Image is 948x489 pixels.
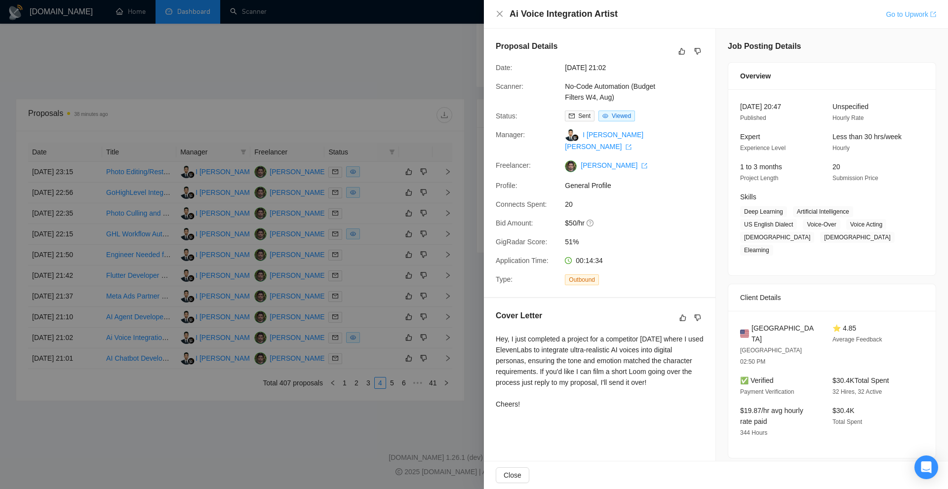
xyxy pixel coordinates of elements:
[587,219,594,227] span: question-circle
[740,71,771,81] span: Overview
[832,376,889,384] span: $30.4K Total Spent
[832,175,878,182] span: Submission Price
[496,10,504,18] span: close
[496,182,517,189] span: Profile:
[565,257,572,264] span: clock-circle
[832,324,856,332] span: ⭐ 4.85
[740,429,767,436] span: 344 Hours
[886,10,936,18] a: Go to Upworkexport
[496,112,517,120] span: Status:
[565,131,643,150] a: I [PERSON_NAME] [PERSON_NAME] export
[496,257,549,264] span: Application Time:
[565,199,713,210] span: 20
[565,180,713,191] span: General Profile
[496,275,513,283] span: Type:
[832,336,882,343] span: Average Feedback
[846,219,886,230] span: Voice Acting
[496,467,529,483] button: Close
[626,144,632,150] span: export
[740,388,794,395] span: Payment Verification
[832,103,869,111] span: Unspecified
[740,163,782,171] span: 1 to 3 months
[496,219,533,227] span: Bid Amount:
[832,388,882,395] span: 32 Hires, 32 Active
[565,82,655,101] a: No-Code Automation (Budget Filters W4, Aug)
[832,407,854,414] span: $30.4K
[572,134,579,141] img: gigradar-bm.png
[496,200,547,208] span: Connects Spent:
[820,232,894,243] span: [DEMOGRAPHIC_DATA]
[565,236,713,247] span: 51%
[692,312,704,324] button: dislike
[740,284,924,311] div: Client Details
[740,407,803,425] span: $19.87/hr avg hourly rate paid
[576,257,603,264] span: 00:14:34
[728,40,801,52] h5: Job Posting Details
[832,418,862,425] span: Total Spent
[740,245,773,256] span: Elearning
[504,470,521,481] span: Close
[496,40,557,52] h5: Proposal Details
[740,347,802,365] span: [GEOGRAPHIC_DATA] 02:50 PM
[510,8,618,20] h4: Ai Voice Integration Artist
[740,232,814,243] span: [DEMOGRAPHIC_DATA]
[740,328,749,339] img: 🇺🇸
[740,103,781,111] span: [DATE] 20:47
[496,310,542,322] h5: Cover Letter
[565,62,713,73] span: [DATE] 21:02
[678,47,685,55] span: like
[565,274,599,285] span: Outbound
[914,455,938,479] div: Open Intercom Messenger
[676,45,688,57] button: like
[692,45,704,57] button: dislike
[793,206,853,217] span: Artificial Intelligence
[496,10,504,18] button: Close
[496,64,512,72] span: Date:
[677,312,689,324] button: like
[832,114,864,121] span: Hourly Rate
[602,113,608,119] span: eye
[751,323,817,344] span: [GEOGRAPHIC_DATA]
[565,218,713,228] span: $50/hr
[832,163,840,171] span: 20
[565,160,577,172] img: c1cPalOImnYouGUwqAjd6nDruuAkmdSdKVPLvW4FFdSxgng5qOcTHr4cauHYGnNaj5
[740,114,766,121] span: Published
[740,133,760,141] span: Expert
[832,133,902,141] span: Less than 30 hrs/week
[496,131,525,139] span: Manager:
[740,206,787,217] span: Deep Learning
[740,219,797,230] span: US English Dialect
[679,314,686,322] span: like
[930,11,936,17] span: export
[581,161,647,169] a: [PERSON_NAME] export
[740,145,786,151] span: Experience Level
[496,161,531,169] span: Freelancer:
[740,175,778,182] span: Project Length
[496,82,523,90] span: Scanner:
[496,334,704,410] div: Hey, I just completed a project for a competitor [DATE] where I used ElevenLabs to integrate ultr...
[803,219,840,230] span: Voice-Over
[694,314,701,322] span: dislike
[496,238,547,246] span: GigRadar Score:
[740,193,756,201] span: Skills
[740,376,774,384] span: ✅ Verified
[641,163,647,169] span: export
[832,145,850,151] span: Hourly
[578,113,591,119] span: Sent
[612,113,631,119] span: Viewed
[569,113,575,119] span: mail
[694,47,701,55] span: dislike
